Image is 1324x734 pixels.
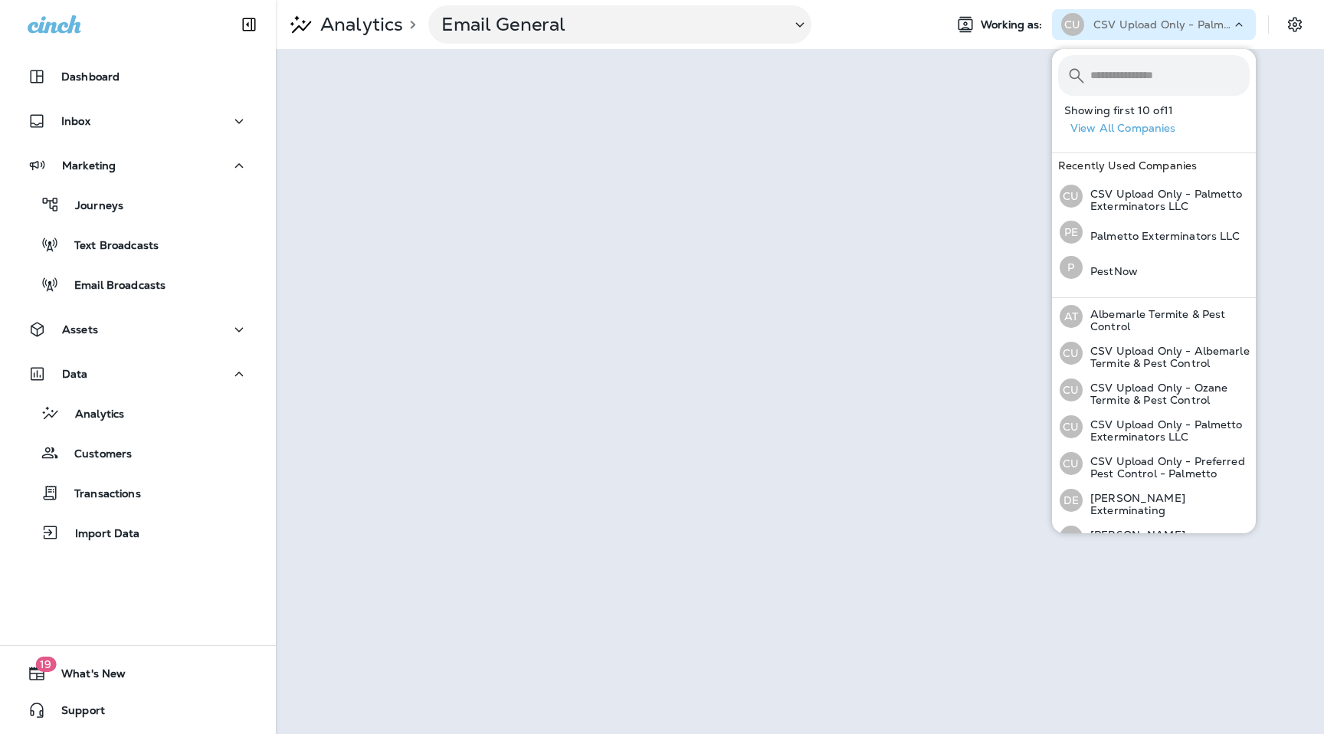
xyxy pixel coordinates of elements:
[1052,408,1256,445] button: CUCSV Upload Only - Palmetto Exterminators LLC
[60,408,124,422] p: Analytics
[59,447,132,462] p: Customers
[1052,215,1256,250] button: PEPalmetto Exterminators LLC
[15,695,261,726] button: Support
[15,268,261,300] button: Email Broadcasts
[1060,415,1083,438] div: CU
[403,18,416,31] p: >
[1052,298,1256,335] button: ATAlbemarle Termite & Pest Control
[60,199,123,214] p: Journeys
[15,314,261,345] button: Assets
[15,658,261,689] button: 19What's New
[1052,153,1256,178] div: Recently Used Companies
[1060,378,1083,401] div: CU
[1083,345,1250,369] p: CSV Upload Only - Albemarle Termite & Pest Control
[1083,188,1250,212] p: CSV Upload Only - Palmetto Exterminators LLC
[15,359,261,389] button: Data
[61,115,90,127] p: Inbox
[1052,519,1256,555] button: ME[PERSON_NAME] Exterminating
[15,516,261,549] button: Import Data
[1083,308,1250,333] p: Albemarle Termite & Pest Control
[1083,418,1250,443] p: CSV Upload Only - Palmetto Exterminators LLC
[441,13,778,36] p: Email General
[62,159,116,172] p: Marketing
[1093,18,1231,31] p: CSV Upload Only - Palmetto Exterminators LLC
[1061,13,1084,36] div: CU
[1281,11,1309,38] button: Settings
[1064,116,1256,140] button: View All Companies
[1060,452,1083,475] div: CU
[1052,482,1256,519] button: DE[PERSON_NAME] Exterminating
[15,61,261,92] button: Dashboard
[1052,250,1256,285] button: PPestNow
[59,239,159,254] p: Text Broadcasts
[15,397,261,429] button: Analytics
[1052,178,1256,215] button: CUCSV Upload Only - Palmetto Exterminators LLC
[1052,445,1256,482] button: CUCSV Upload Only - Preferred Pest Control - Palmetto
[15,150,261,181] button: Marketing
[1060,221,1083,244] div: PE
[314,13,403,36] p: Analytics
[1052,335,1256,372] button: CUCSV Upload Only - Albemarle Termite & Pest Control
[981,18,1046,31] span: Working as:
[228,9,270,40] button: Collapse Sidebar
[35,657,56,672] span: 19
[1060,342,1083,365] div: CU
[1060,185,1083,208] div: CU
[1060,305,1083,328] div: AT
[15,228,261,261] button: Text Broadcasts
[1083,492,1250,516] p: [PERSON_NAME] Exterminating
[46,667,126,686] span: What's New
[1083,382,1250,406] p: CSV Upload Only - Ozane Termite & Pest Control
[62,323,98,336] p: Assets
[59,487,141,502] p: Transactions
[15,106,261,136] button: Inbox
[1083,230,1240,242] p: Palmetto Exterminators LLC
[60,527,140,542] p: Import Data
[15,188,261,221] button: Journeys
[62,368,88,380] p: Data
[1083,265,1138,277] p: PestNow
[46,704,105,723] span: Support
[59,279,165,293] p: Email Broadcasts
[1064,104,1256,116] p: Showing first 10 of 11
[1083,455,1250,480] p: CSV Upload Only - Preferred Pest Control - Palmetto
[1060,256,1083,279] div: P
[1060,489,1083,512] div: DE
[15,477,261,509] button: Transactions
[15,437,261,469] button: Customers
[1060,526,1083,549] div: ME
[1083,529,1250,553] p: [PERSON_NAME] Exterminating
[1052,372,1256,408] button: CUCSV Upload Only - Ozane Termite & Pest Control
[61,70,120,83] p: Dashboard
